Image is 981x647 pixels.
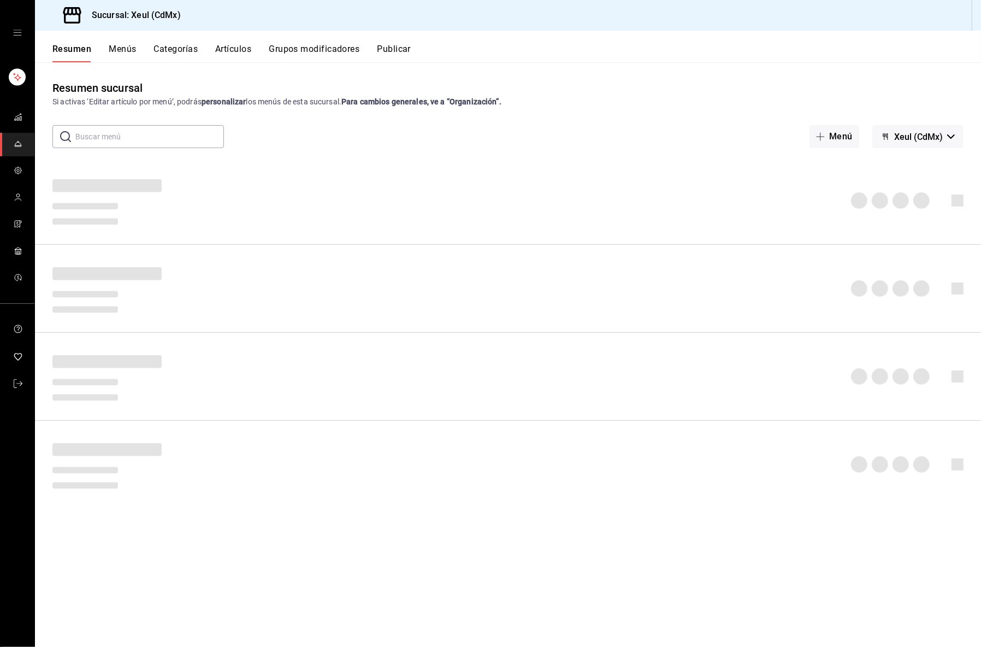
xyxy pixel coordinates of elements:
button: Xeul (CdMx) [872,125,964,148]
div: Resumen sucursal [52,80,143,96]
button: Publicar [377,44,411,62]
button: open drawer [13,28,22,37]
strong: personalizar [202,97,246,106]
button: Menús [109,44,136,62]
button: Menú [809,125,859,148]
button: Grupos modificadores [269,44,359,62]
strong: Para cambios generales, ve a “Organización”. [341,97,501,106]
span: Xeul (CdMx) [894,132,943,142]
input: Buscar menú [75,126,224,148]
button: Artículos [215,44,251,62]
div: navigation tabs [52,44,981,62]
button: Categorías [154,44,198,62]
button: Resumen [52,44,91,62]
div: Si activas ‘Editar artículo por menú’, podrás los menús de esta sucursal. [52,96,964,108]
h3: Sucursal: Xeul (CdMx) [83,9,181,22]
